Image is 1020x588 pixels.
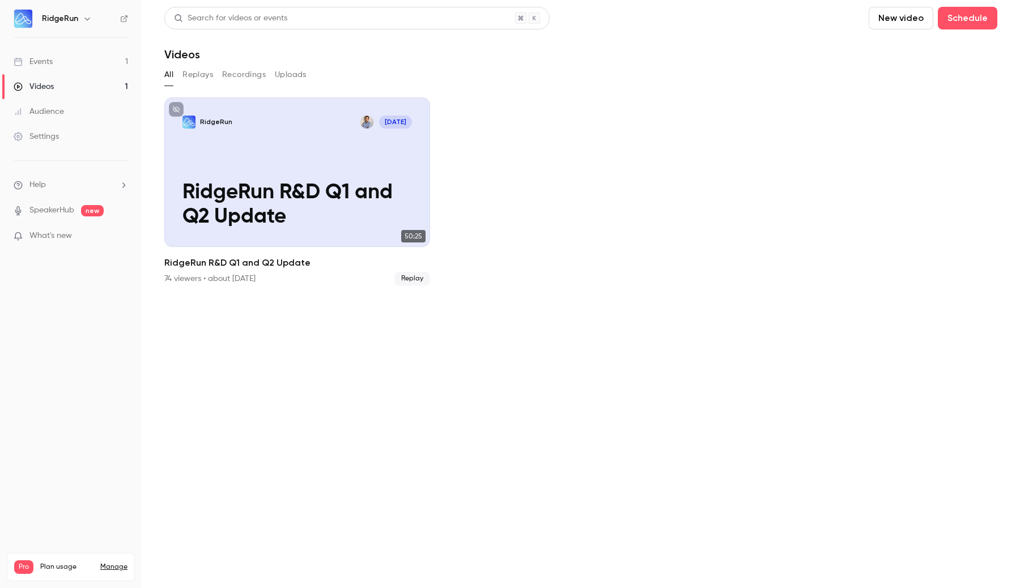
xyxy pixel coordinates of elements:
[40,563,93,572] span: Plan usage
[14,56,53,67] div: Events
[100,563,127,572] a: Manage
[200,117,232,126] p: RidgeRun
[938,7,997,29] button: Schedule
[182,66,213,84] button: Replays
[379,116,412,129] span: [DATE]
[164,97,430,286] li: RidgeRun R&D Q1 and Q2 Update
[164,48,200,61] h1: Videos
[182,116,195,129] img: RidgeRun R&D Q1 and Q2 Update
[14,10,32,28] img: RidgeRun
[360,116,373,129] img: Carlos Rodriguez
[14,106,64,117] div: Audience
[81,205,104,216] span: new
[174,12,287,24] div: Search for videos or events
[29,179,46,191] span: Help
[401,230,426,242] span: 50:25
[169,102,184,117] button: unpublished
[164,66,173,84] button: All
[164,7,997,581] section: Videos
[29,204,74,216] a: SpeakerHub
[182,181,412,229] p: RidgeRun R&D Q1 and Q2 Update
[275,66,307,84] button: Uploads
[114,231,128,241] iframe: Noticeable Trigger
[164,97,430,286] a: RidgeRun R&D Q1 and Q2 UpdateRidgeRunCarlos Rodriguez[DATE]RidgeRun R&D Q1 and Q2 Update50:25Ridg...
[42,13,78,24] h6: RidgeRun
[14,560,33,574] span: Pro
[222,66,266,84] button: Recordings
[164,273,256,284] div: 74 viewers • about [DATE]
[14,81,54,92] div: Videos
[394,272,430,286] span: Replay
[869,7,933,29] button: New video
[164,256,430,270] h2: RidgeRun R&D Q1 and Q2 Update
[14,179,128,191] li: help-dropdown-opener
[29,230,72,242] span: What's new
[14,131,59,142] div: Settings
[164,97,997,286] ul: Videos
